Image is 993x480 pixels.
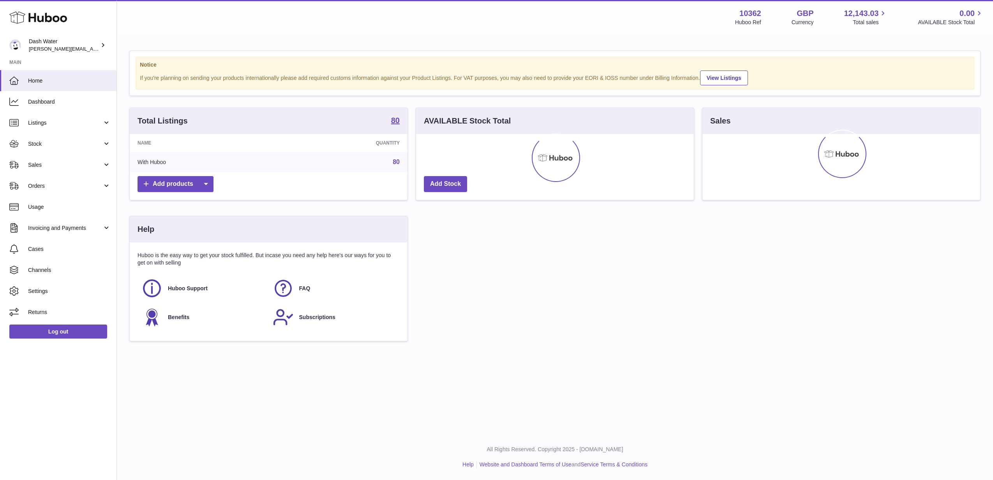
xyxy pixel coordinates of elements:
a: Help [462,461,474,468]
p: All Rights Reserved. Copyright 2025 - [DOMAIN_NAME] [123,446,987,453]
a: Add Stock [424,176,467,192]
li: and [477,461,647,468]
div: If you're planning on sending your products internationally please add required customs informati... [140,69,970,85]
th: Name [130,134,276,152]
h3: Total Listings [138,116,188,126]
a: Huboo Support [141,278,265,299]
a: Website and Dashboard Terms of Use [480,461,571,468]
span: Total sales [853,19,887,26]
span: Dashboard [28,98,111,106]
span: Orders [28,182,102,190]
h3: Help [138,224,154,235]
span: Sales [28,161,102,169]
strong: GBP [797,8,813,19]
h3: AVAILABLE Stock Total [424,116,511,126]
a: 0.00 AVAILABLE Stock Total [918,8,984,26]
a: FAQ [273,278,396,299]
span: Channels [28,266,111,274]
span: Huboo Support [168,285,208,292]
span: Usage [28,203,111,211]
a: Subscriptions [273,307,396,328]
span: Listings [28,119,102,127]
img: james@dash-water.com [9,39,21,51]
strong: 80 [391,116,400,124]
span: 12,143.03 [844,8,878,19]
th: Quantity [276,134,407,152]
a: Service Terms & Conditions [580,461,647,468]
a: View Listings [700,71,748,85]
a: 80 [391,116,400,126]
div: Currency [792,19,814,26]
strong: Notice [140,61,970,69]
span: Invoicing and Payments [28,224,102,232]
span: Cases [28,245,111,253]
a: 80 [393,159,400,165]
span: 0.00 [959,8,975,19]
a: 12,143.03 Total sales [844,8,887,26]
span: Stock [28,140,102,148]
strong: 10362 [739,8,761,19]
span: Home [28,77,111,85]
span: [PERSON_NAME][EMAIL_ADDRESS][DOMAIN_NAME] [29,46,156,52]
span: Benefits [168,314,189,321]
span: Subscriptions [299,314,335,321]
h3: Sales [710,116,730,126]
div: Huboo Ref [735,19,761,26]
div: Dash Water [29,38,99,53]
td: With Huboo [130,152,276,172]
a: Add products [138,176,213,192]
span: Settings [28,288,111,295]
p: Huboo is the easy way to get your stock fulfilled. But incase you need any help here's our ways f... [138,252,400,266]
span: AVAILABLE Stock Total [918,19,984,26]
span: FAQ [299,285,310,292]
a: Benefits [141,307,265,328]
a: Log out [9,325,107,339]
span: Returns [28,309,111,316]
